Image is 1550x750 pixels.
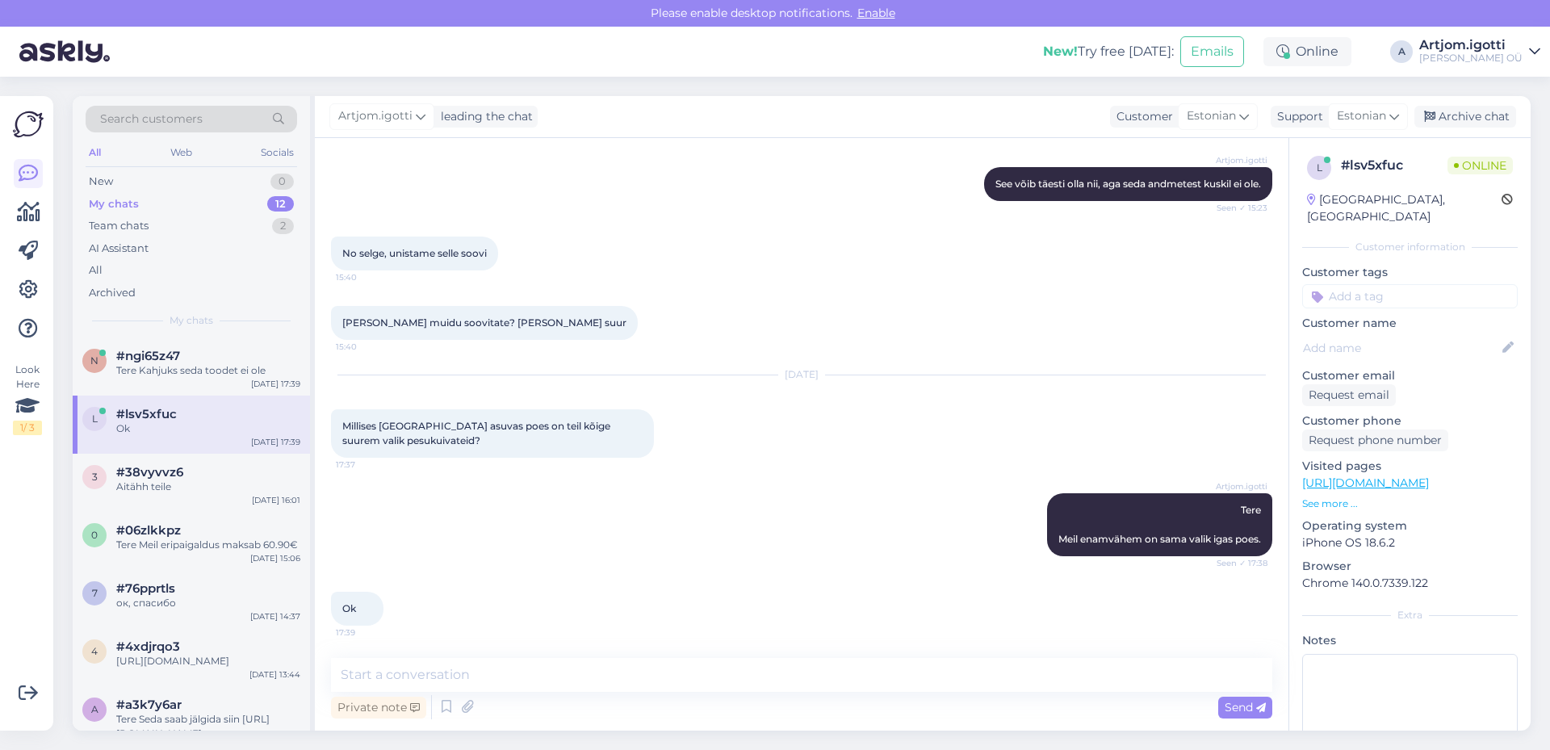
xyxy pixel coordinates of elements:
[1307,191,1502,225] div: [GEOGRAPHIC_DATA], [GEOGRAPHIC_DATA]
[1390,40,1413,63] div: A
[1225,700,1266,714] span: Send
[1302,558,1518,575] p: Browser
[1341,156,1447,175] div: # lsv5xfuc
[1043,42,1174,61] div: Try free [DATE]:
[1302,367,1518,384] p: Customer email
[852,6,900,20] span: Enable
[91,703,98,715] span: a
[1302,384,1396,406] div: Request email
[336,271,396,283] span: 15:40
[331,367,1272,382] div: [DATE]
[1302,315,1518,332] p: Customer name
[336,459,396,471] span: 17:37
[258,142,297,163] div: Socials
[1302,476,1429,490] a: [URL][DOMAIN_NAME]
[1302,429,1448,451] div: Request phone number
[267,196,294,212] div: 12
[1207,202,1267,214] span: Seen ✓ 15:23
[1302,575,1518,592] p: Chrome 140.0.7339.122
[116,349,180,363] span: #ngi65z47
[116,698,182,712] span: #a3k7y6ar
[336,626,396,639] span: 17:39
[89,241,149,257] div: AI Assistant
[116,363,300,378] div: Tere Kahjuks seda toodet ei ole
[1043,44,1078,59] b: New!
[1419,39,1540,65] a: Artjom.igotti[PERSON_NAME] OÜ
[1302,240,1518,254] div: Customer information
[272,218,294,234] div: 2
[90,354,98,367] span: n
[250,552,300,564] div: [DATE] 15:06
[1180,36,1244,67] button: Emails
[100,111,203,128] span: Search customers
[995,178,1261,190] span: See võib täesti olla nii, aga seda andmetest kuskil ei ole.
[1419,52,1523,65] div: [PERSON_NAME] OÜ
[1302,497,1518,511] p: See more ...
[1302,413,1518,429] p: Customer phone
[331,697,426,719] div: Private note
[116,407,177,421] span: #lsv5xfuc
[116,480,300,494] div: Aitähh teile
[1263,37,1351,66] div: Online
[1302,608,1518,622] div: Extra
[1302,534,1518,551] p: iPhone OS 18.6.2
[1317,161,1322,174] span: l
[92,471,98,483] span: 3
[89,196,139,212] div: My chats
[434,108,533,125] div: leading the chat
[170,313,213,328] span: My chats
[1110,108,1173,125] div: Customer
[342,247,487,259] span: No selge, unistame selle soovi
[91,529,98,541] span: 0
[13,109,44,140] img: Askly Logo
[1302,517,1518,534] p: Operating system
[92,413,98,425] span: l
[1447,157,1513,174] span: Online
[249,668,300,681] div: [DATE] 13:44
[89,285,136,301] div: Archived
[342,316,626,329] span: [PERSON_NAME] muidu soovitate? [PERSON_NAME] suur
[116,523,181,538] span: #06zlkkpz
[1337,107,1386,125] span: Estonian
[270,174,294,190] div: 0
[1302,284,1518,308] input: Add a tag
[336,341,396,353] span: 15:40
[13,362,42,435] div: Look Here
[116,581,175,596] span: #76pprtls
[116,639,180,654] span: #4xdjrqo3
[1419,39,1523,52] div: Artjom.igotti
[250,610,300,622] div: [DATE] 14:37
[338,107,413,125] span: Artjom.igotti
[116,654,300,668] div: [URL][DOMAIN_NAME]
[116,538,300,552] div: Tere Meil eripaigaldus maksab 60.90€
[1271,108,1323,125] div: Support
[1302,458,1518,475] p: Visited pages
[1414,106,1516,128] div: Archive chat
[167,142,195,163] div: Web
[251,378,300,390] div: [DATE] 17:39
[86,142,104,163] div: All
[1207,557,1267,569] span: Seen ✓ 17:38
[89,174,113,190] div: New
[251,436,300,448] div: [DATE] 17:39
[342,420,613,446] span: Millises [GEOGRAPHIC_DATA] asuvas poes on teil kõige suurem valik pesukuivateid?
[13,421,42,435] div: 1 / 3
[342,602,356,614] span: Ok
[252,494,300,506] div: [DATE] 16:01
[116,712,300,741] div: Tere Seda saab jälgida siin [URL][DOMAIN_NAME]
[92,587,98,599] span: 7
[116,596,300,610] div: ок, спасибо
[1302,632,1518,649] p: Notes
[1207,154,1267,166] span: Artjom.igotti
[89,262,103,279] div: All
[89,218,149,234] div: Team chats
[91,645,98,657] span: 4
[116,465,183,480] span: #38vyvvz6
[1207,480,1267,492] span: Artjom.igotti
[1187,107,1236,125] span: Estonian
[1303,339,1499,357] input: Add name
[116,421,300,436] div: Ok
[1302,264,1518,281] p: Customer tags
